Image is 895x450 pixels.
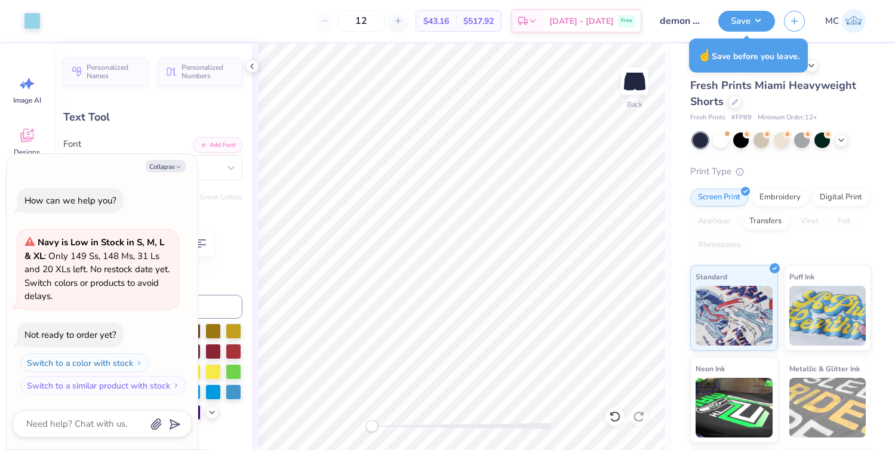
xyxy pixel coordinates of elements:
[690,236,748,254] div: Rhinestones
[14,147,40,157] span: Designs
[789,362,860,375] span: Metallic & Glitter Ink
[696,270,727,283] span: Standard
[812,189,870,206] div: Digital Print
[168,192,242,202] button: Switch to Greek Letters
[627,99,642,110] div: Back
[193,137,242,153] button: Add Font
[146,160,186,172] button: Collapse
[63,137,81,151] label: Font
[789,270,814,283] span: Puff Ink
[24,195,116,206] div: How can we help you?
[136,359,143,366] img: Switch to a color with stock
[842,9,866,33] img: Mary Caroline Kolar
[63,109,242,125] div: Text Tool
[20,353,149,372] button: Switch to a color with stock
[623,69,647,93] img: Back
[697,48,712,63] span: ☝️
[820,9,871,33] a: MC
[690,113,725,123] span: Fresh Prints
[651,9,709,33] input: Untitled Design
[621,17,632,25] span: Free
[731,113,752,123] span: # FP89
[830,212,858,230] div: Foil
[173,382,180,389] img: Switch to a similar product with stock
[366,420,378,432] div: Accessibility label
[789,286,866,346] img: Puff Ink
[742,212,789,230] div: Transfers
[690,189,748,206] div: Screen Print
[24,329,116,341] div: Not ready to order yet?
[182,63,235,80] span: Personalized Numbers
[690,212,738,230] div: Applique
[690,78,856,109] span: Fresh Prints Miami Heavyweight Shorts
[463,15,494,27] span: $517.92
[758,113,817,123] span: Minimum Order: 12 +
[24,236,170,302] span: : Only 149 Ss, 148 Ms, 31 Ls and 20 XLs left. No restock date yet. Switch colors or products to a...
[718,11,775,32] button: Save
[13,95,41,105] span: Image AI
[690,165,871,178] div: Print Type
[696,378,773,437] img: Neon Ink
[63,58,147,85] button: Personalized Names
[158,58,242,85] button: Personalized Numbers
[338,10,385,32] input: – –
[825,14,839,28] span: MC
[24,236,164,262] strong: Navy is Low in Stock in S, M, L & XL
[789,378,866,437] img: Metallic & Glitter Ink
[689,39,808,73] div: Save before you leave.
[793,212,826,230] div: Vinyl
[696,286,773,346] img: Standard
[752,189,808,206] div: Embroidery
[549,15,614,27] span: [DATE] - [DATE]
[696,362,725,375] span: Neon Ink
[20,376,186,395] button: Switch to a similar product with stock
[87,63,140,80] span: Personalized Names
[423,15,449,27] span: $43.16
